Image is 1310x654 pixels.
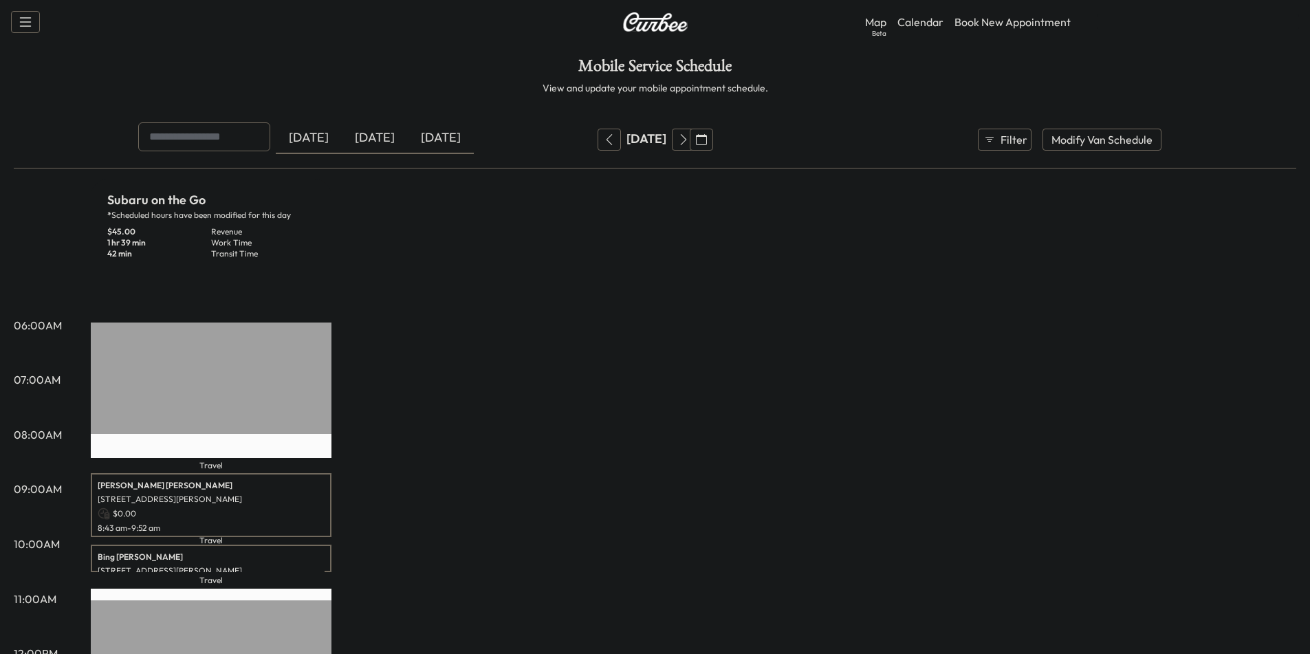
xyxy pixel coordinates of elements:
div: [DATE] [408,122,474,154]
h5: Subaru on the Go [107,190,206,210]
p: Travel [91,458,331,473]
p: 42 min [107,248,211,259]
img: Curbee Logo [622,12,688,32]
a: Calendar [897,14,943,30]
div: Beta [872,28,886,39]
p: 10:00AM [14,536,60,552]
p: 07:00AM [14,371,61,388]
p: 08:00AM [14,426,62,443]
p: [STREET_ADDRESS][PERSON_NAME] [98,494,325,505]
button: Modify Van Schedule [1042,129,1161,151]
p: $ 45.00 [107,226,211,237]
p: Revenue [211,226,315,237]
span: [PERSON_NAME] Subaru of Plano [1113,14,1277,30]
p: Work Time [211,237,315,248]
button: Filter [978,129,1031,151]
div: [DATE] [276,122,342,154]
div: [DATE] [342,122,408,154]
p: Bing [PERSON_NAME] [98,552,325,563]
p: $ 0.00 [98,508,325,520]
p: [PERSON_NAME] [PERSON_NAME] [98,480,325,491]
p: 1 hr 39 min [107,237,211,248]
a: Book New Appointment [954,14,1071,30]
p: [STREET_ADDRESS][PERSON_NAME] [98,565,325,576]
p: 11:00AM [14,591,56,607]
h6: View and update your mobile appointment schedule. [14,81,1296,95]
p: 06:00AM [14,317,62,334]
p: Transit Time [211,248,315,259]
span: Filter [1001,131,1025,148]
h1: Mobile Service Schedule [14,58,1296,81]
div: [DATE] [626,131,666,148]
p: 8:43 am - 9:52 am [98,523,325,534]
a: MapBeta [865,14,886,30]
p: Travel [91,537,331,545]
p: Scheduled hours have been modified for this day [107,210,315,221]
p: Travel [91,572,331,589]
p: 09:00AM [14,481,62,497]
